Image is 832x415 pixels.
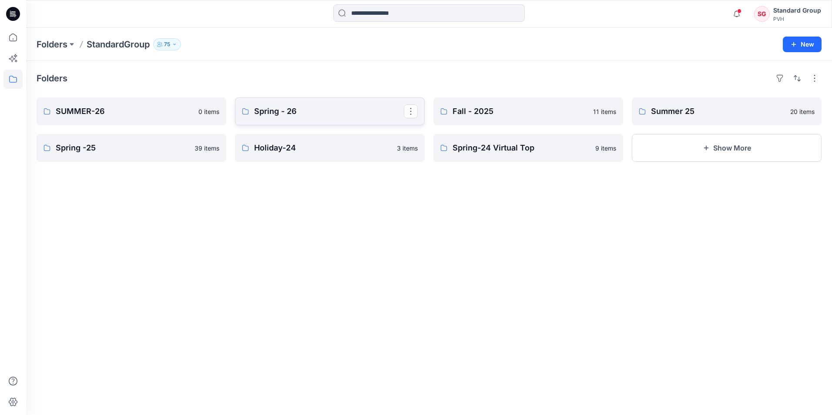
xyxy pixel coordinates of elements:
[632,97,822,125] a: Summer 2520 items
[773,16,821,22] div: PVH
[254,142,392,154] p: Holiday-24
[453,105,588,117] p: Fall - 2025
[195,144,219,153] p: 39 items
[783,37,822,52] button: New
[37,97,226,125] a: SUMMER-260 items
[56,142,189,154] p: Spring -25
[235,134,425,162] a: Holiday-243 items
[632,134,822,162] button: Show More
[235,97,425,125] a: Spring - 26
[37,134,226,162] a: Spring -2539 items
[593,107,616,116] p: 11 items
[198,107,219,116] p: 0 items
[433,97,623,125] a: Fall - 202511 items
[37,38,67,50] a: Folders
[153,38,181,50] button: 75
[433,134,623,162] a: Spring-24 Virtual Top9 items
[254,105,404,117] p: Spring - 26
[595,144,616,153] p: 9 items
[754,6,770,22] div: SG
[790,107,815,116] p: 20 items
[87,38,150,50] p: StandardGroup
[651,105,785,117] p: Summer 25
[56,105,193,117] p: SUMMER-26
[37,73,67,84] h4: Folders
[773,5,821,16] div: Standard Group
[397,144,418,153] p: 3 items
[453,142,590,154] p: Spring-24 Virtual Top
[164,40,170,49] p: 75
